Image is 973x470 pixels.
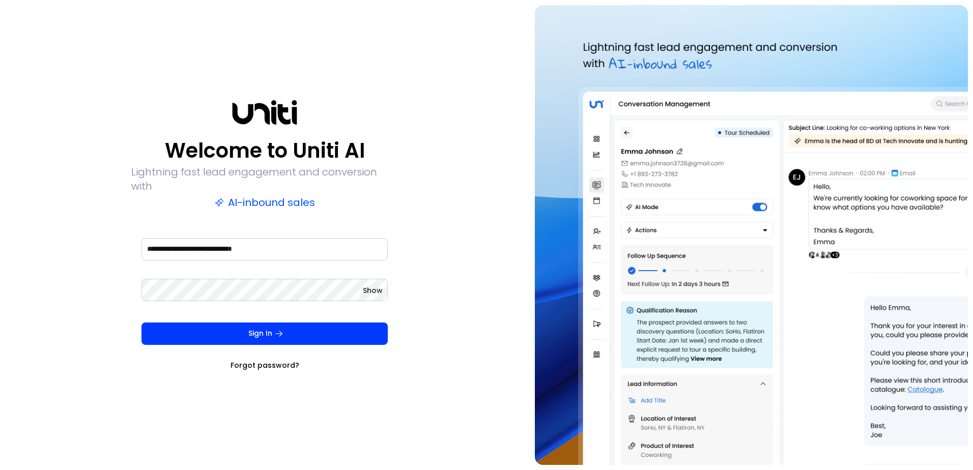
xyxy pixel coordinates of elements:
a: Forgot password? [231,360,299,370]
p: AI-inbound sales [215,195,315,210]
button: Sign In [141,322,388,345]
p: Lightning fast lead engagement and conversion with [131,165,398,193]
p: Welcome to Uniti AI [165,138,365,163]
button: Show [363,285,383,296]
img: auth-hero.png [535,5,968,465]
